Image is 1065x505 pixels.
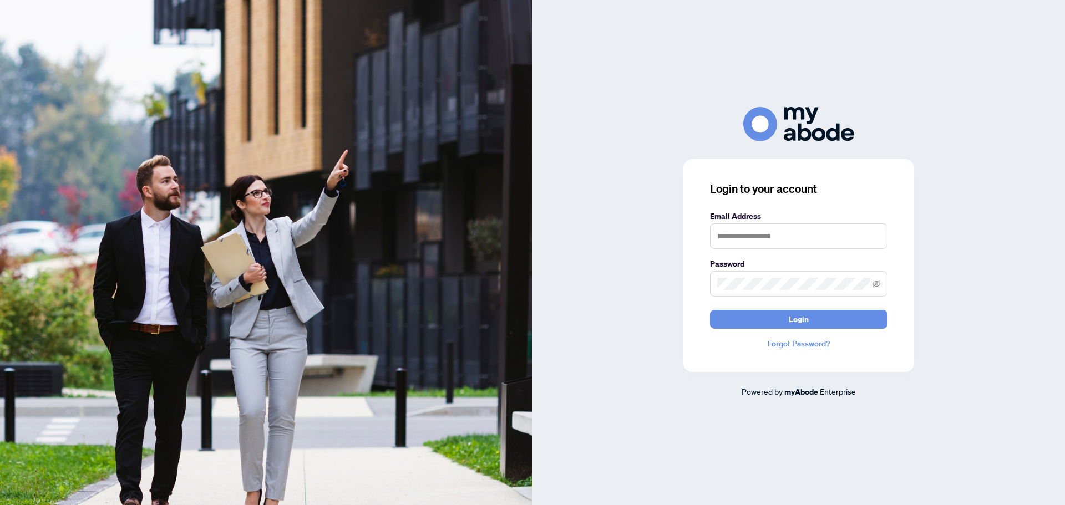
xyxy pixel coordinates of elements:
[789,310,809,328] span: Login
[710,210,887,222] label: Email Address
[743,107,854,141] img: ma-logo
[710,338,887,350] a: Forgot Password?
[784,386,818,398] a: myAbode
[742,386,783,396] span: Powered by
[710,310,887,329] button: Login
[873,280,880,288] span: eye-invisible
[710,181,887,197] h3: Login to your account
[820,386,856,396] span: Enterprise
[710,258,887,270] label: Password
